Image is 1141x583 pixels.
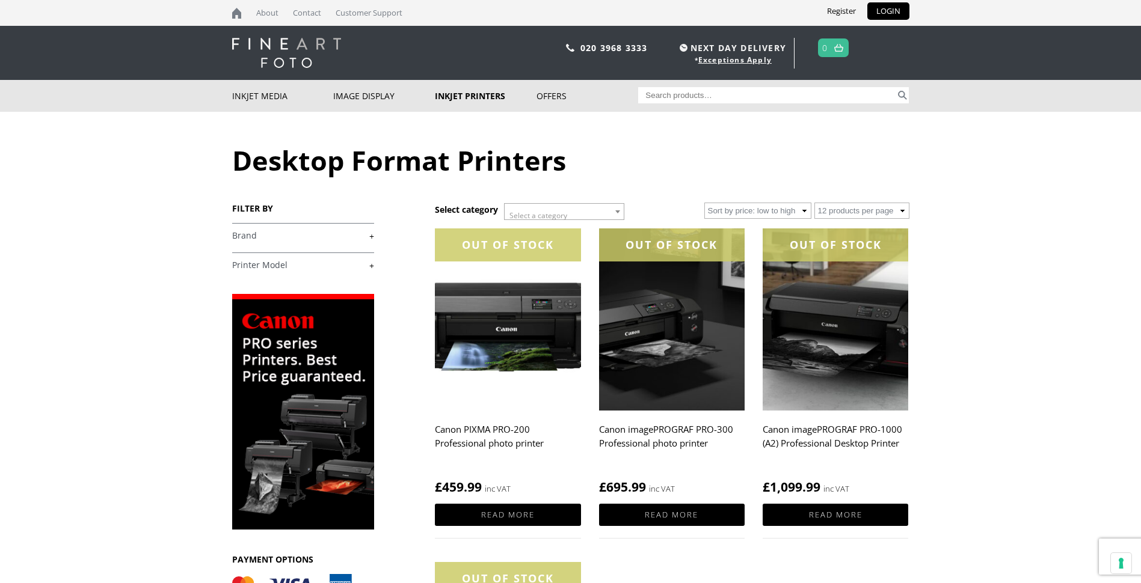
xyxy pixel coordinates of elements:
[232,142,909,179] h1: Desktop Format Printers
[232,260,374,271] a: +
[1111,553,1131,573] button: Your consent preferences for tracking technologies
[649,482,675,496] strong: inc VAT
[232,80,334,112] a: Inkjet Media
[677,41,786,55] span: NEXT DAY DELIVERY
[823,482,849,496] strong: inc VAT
[698,55,772,65] a: Exceptions Apply
[763,228,908,496] a: OUT OF STOCKCanon imagePROGRAF PRO-1000 (A2) Professional Desktop Printer £1,099.99 inc VAT
[818,2,865,20] a: Register
[232,38,341,68] img: logo-white.svg
[763,228,908,261] div: OUT OF STOCK
[680,44,687,52] img: time.svg
[599,228,745,261] div: OUT OF STOCK
[638,87,896,103] input: Search products…
[232,294,374,530] img: promo
[435,504,580,526] a: Read more about “Canon PIXMA PRO-200 Professional photo printer”
[704,203,811,219] select: Shop order
[232,230,374,242] a: +
[435,418,580,466] h2: Canon PIXMA PRO-200 Professional photo printer
[822,39,828,56] a: 0
[763,478,820,495] bdi: 1,099.99
[435,228,580,261] div: OUT OF STOCK
[232,554,374,565] h3: PAYMENT OPTIONS
[580,42,648,53] a: 020 3968 3333
[599,228,745,411] img: Canon imagePROGRAF PRO-300 Professional photo printer
[435,478,482,495] bdi: 459.99
[333,80,435,112] a: Image Display
[763,418,908,466] h2: Canon imagePROGRAF PRO-1000 (A2) Professional Desktop Printer
[566,44,574,52] img: phone.svg
[232,252,374,276] h4: Printer Model
[763,478,770,495] span: £
[435,204,498,215] h3: Select category
[537,80,638,112] a: Offers
[485,482,511,496] strong: inc VAT
[599,228,745,496] a: OUT OF STOCKCanon imagePROGRAF PRO-300 Professional photo printer £695.99 inc VAT
[509,210,567,221] span: Select a category
[763,504,908,526] a: Read more about “Canon imagePROGRAF PRO-1000 (A2) Professional Desktop Printer”
[435,228,580,411] img: Canon PIXMA PRO-200 Professional photo printer
[232,203,374,214] h3: FILTER BY
[435,478,442,495] span: £
[867,2,909,20] a: LOGIN
[435,80,537,112] a: Inkjet Printers
[834,44,843,52] img: basket.svg
[896,87,909,103] button: Search
[599,504,745,526] a: Read more about “Canon imagePROGRAF PRO-300 Professional photo printer”
[599,418,745,466] h2: Canon imagePROGRAF PRO-300 Professional photo printer
[232,223,374,247] h4: Brand
[599,478,646,495] bdi: 695.99
[599,478,606,495] span: £
[435,228,580,496] a: OUT OF STOCKCanon PIXMA PRO-200 Professional photo printer £459.99 inc VAT
[763,228,908,411] img: Canon imagePROGRAF PRO-1000 (A2) Professional Desktop Printer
